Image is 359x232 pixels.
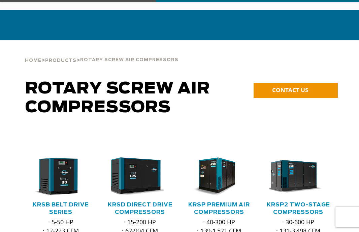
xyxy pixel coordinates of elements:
[25,57,41,63] a: Home
[190,157,248,196] div: krsp150
[272,86,308,94] span: CONTACT US
[45,59,76,63] span: Products
[80,58,178,62] span: Rotary Screw Air Compressors
[264,157,322,196] img: krsp350
[269,157,327,196] div: krsp350
[267,202,330,215] a: KRSP2 Two-Stage Compressors
[185,157,243,196] img: krsp150
[108,202,172,215] a: KRSD Direct Drive Compressors
[33,202,89,215] a: KRSB Belt Drive Series
[254,83,338,98] a: CONTACT US
[188,202,250,215] a: KRSP Premium Air Compressors
[32,157,90,196] div: krsb30
[25,40,178,66] div: > >
[25,81,210,116] span: Rotary Screw Air Compressors
[25,59,41,63] span: Home
[27,157,85,196] img: krsb30
[106,157,164,196] img: krsd125
[45,57,76,63] a: Products
[111,157,169,196] div: krsd125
